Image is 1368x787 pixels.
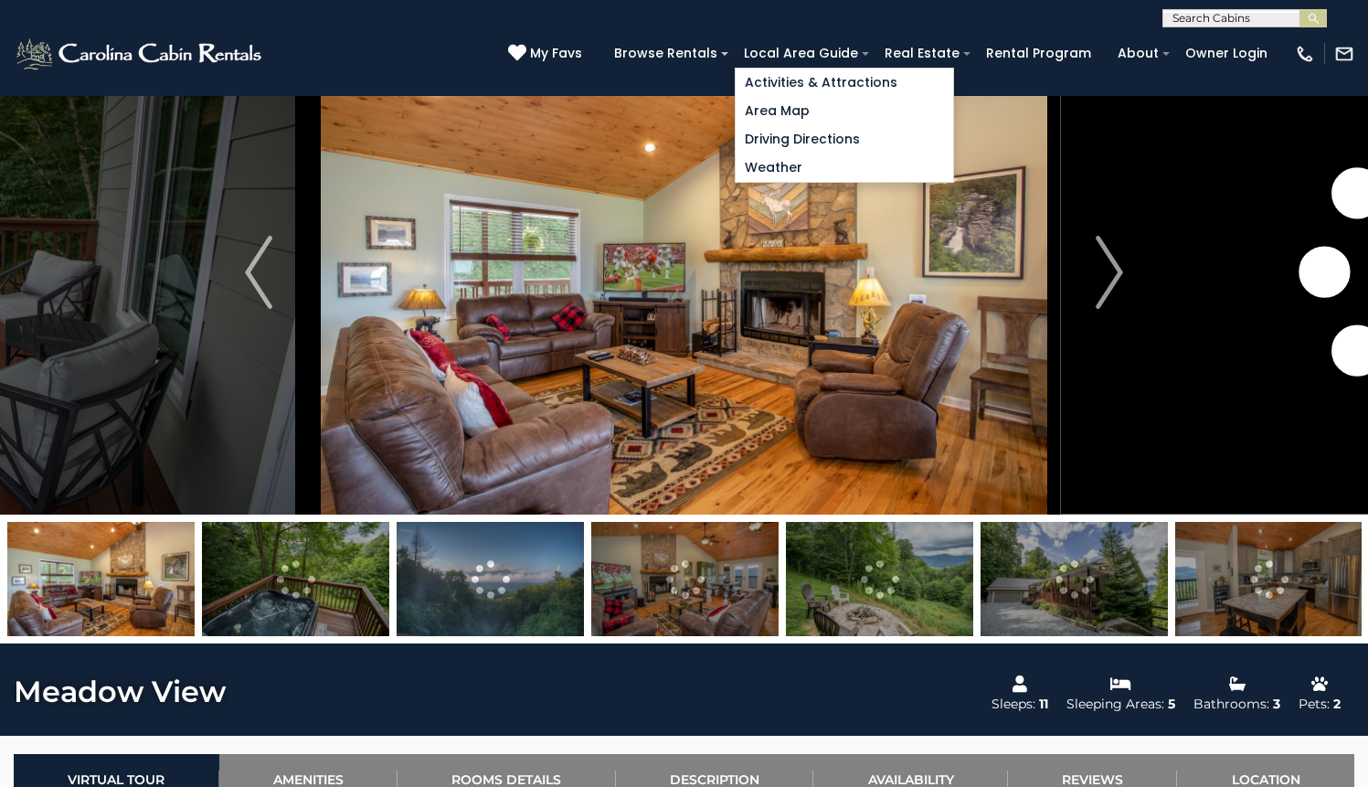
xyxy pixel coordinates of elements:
a: Activities & Attractions [736,69,953,97]
img: arrow [245,236,272,309]
a: Owner Login [1176,39,1277,68]
a: Rental Program [977,39,1100,68]
a: Area Map [736,97,953,125]
img: 163266842 [981,522,1168,636]
a: My Favs [508,44,587,64]
button: Next [1060,30,1159,515]
img: 163266855 [202,522,389,636]
img: phone-regular-white.png [1295,44,1315,64]
span: My Favs [530,44,582,63]
a: Real Estate [875,39,969,68]
img: 163266857 [786,522,973,636]
a: Browse Rentals [605,39,726,68]
img: 163266854 [7,522,195,636]
button: Previous [209,30,308,515]
a: Driving Directions [736,125,953,154]
img: mail-regular-white.png [1334,44,1354,64]
img: arrow [1096,236,1123,309]
img: 163266840 [397,522,584,636]
img: 163266858 [1175,522,1363,636]
img: White-1-2.png [14,36,267,72]
a: Local Area Guide [735,39,867,68]
a: About [1108,39,1168,68]
img: 163266856 [591,522,779,636]
a: Weather [736,154,953,182]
